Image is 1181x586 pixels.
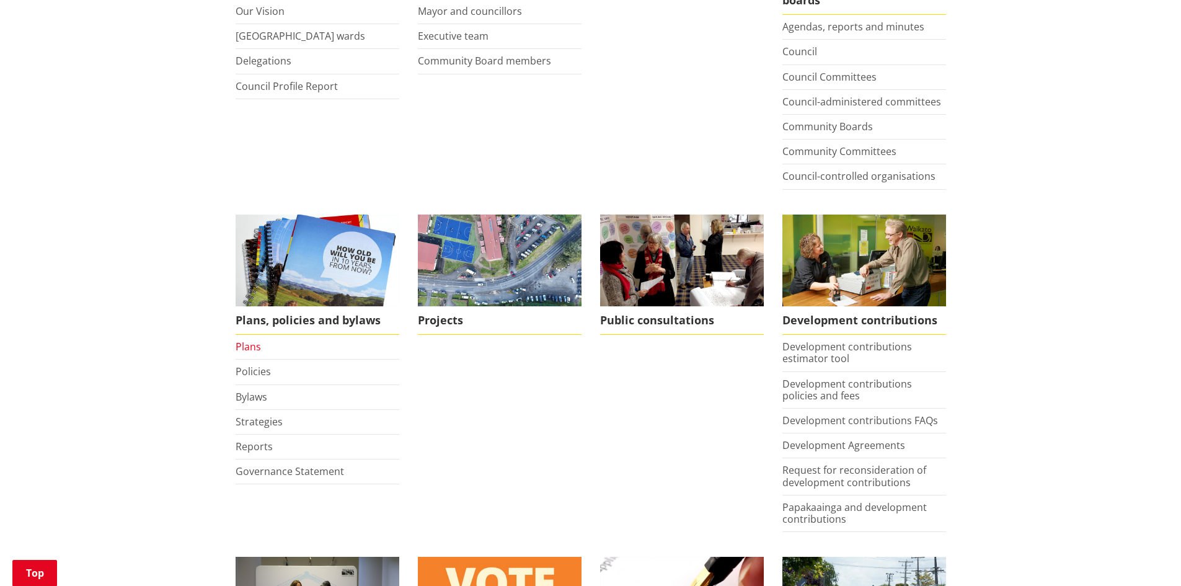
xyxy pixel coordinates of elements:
[782,438,905,452] a: Development Agreements
[782,306,946,335] span: Development contributions
[782,340,912,365] a: Development contributions estimator tool
[782,414,938,427] a: Development contributions FAQs
[782,144,896,158] a: Community Committees
[12,560,57,586] a: Top
[236,4,285,18] a: Our Vision
[236,306,399,335] span: Plans, policies and bylaws
[418,215,582,307] img: DJI_0336
[600,215,764,307] img: public-consultations
[782,377,912,402] a: Development contributions policies and fees
[236,464,344,478] a: Governance Statement
[236,215,399,307] img: Long Term Plan
[782,45,817,58] a: Council
[236,54,291,68] a: Delegations
[782,215,946,307] img: Fees
[418,215,582,335] a: Projects
[782,215,946,335] a: FInd out more about fees and fines here Development contributions
[236,79,338,93] a: Council Profile Report
[782,463,926,489] a: Request for reconsideration of development contributions
[236,415,283,428] a: Strategies
[600,215,764,335] a: public-consultations Public consultations
[782,500,927,526] a: Papakaainga and development contributions
[236,29,365,43] a: [GEOGRAPHIC_DATA] wards
[782,169,936,183] a: Council-controlled organisations
[236,390,267,404] a: Bylaws
[782,120,873,133] a: Community Boards
[782,70,877,84] a: Council Committees
[782,95,941,109] a: Council-administered committees
[236,440,273,453] a: Reports
[236,365,271,378] a: Policies
[418,4,522,18] a: Mayor and councillors
[600,306,764,335] span: Public consultations
[236,340,261,353] a: Plans
[418,29,489,43] a: Executive team
[782,20,924,33] a: Agendas, reports and minutes
[418,306,582,335] span: Projects
[418,54,551,68] a: Community Board members
[236,215,399,335] a: We produce a number of plans, policies and bylaws including the Long Term Plan Plans, policies an...
[1124,534,1169,579] iframe: Messenger Launcher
